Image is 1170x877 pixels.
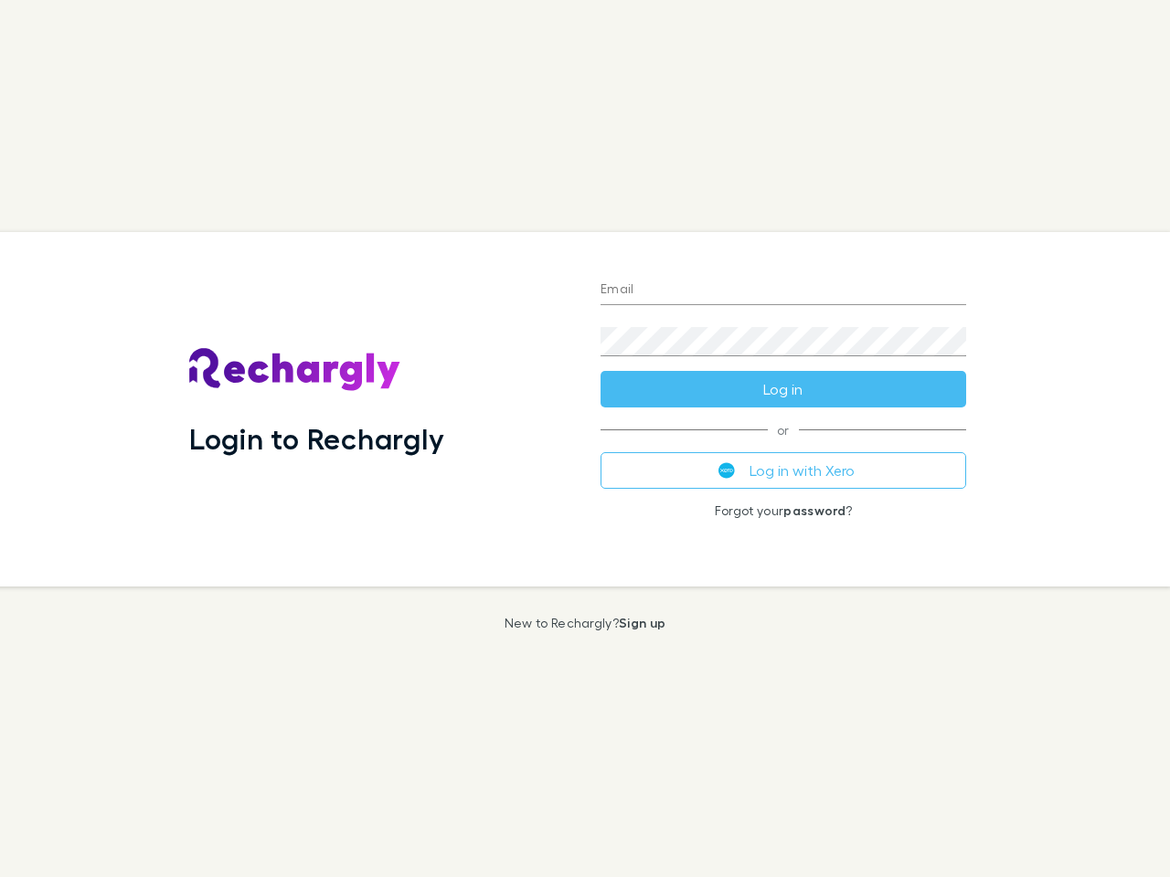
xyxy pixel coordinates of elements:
img: Xero's logo [718,462,735,479]
img: Rechargly's Logo [189,348,401,392]
button: Log in with Xero [601,452,966,489]
p: New to Rechargly? [505,616,666,630]
button: Log in [601,371,966,407]
span: or [601,429,966,430]
a: password [783,502,846,518]
h1: Login to Rechargly [189,421,444,456]
p: Forgot your ? [601,503,966,518]
a: Sign up [619,615,665,630]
